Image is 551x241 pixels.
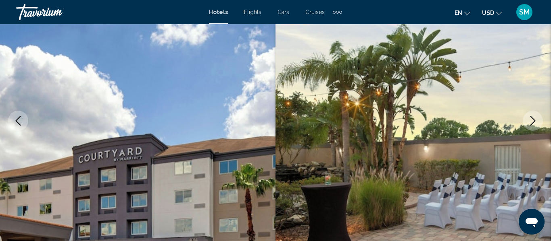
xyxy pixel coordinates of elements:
button: User Menu [514,4,535,21]
span: USD [482,10,494,16]
button: Next image [523,111,543,131]
button: Change language [455,7,470,19]
a: Cruises [305,9,325,15]
a: Travorium [16,4,201,20]
a: Cars [278,9,289,15]
button: Previous image [8,111,28,131]
iframe: Button to launch messaging window [519,209,545,235]
span: SM [519,8,530,16]
button: Extra navigation items [333,6,342,19]
a: Flights [244,9,261,15]
span: en [455,10,462,16]
a: Hotels [209,9,228,15]
button: Change currency [482,7,502,19]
